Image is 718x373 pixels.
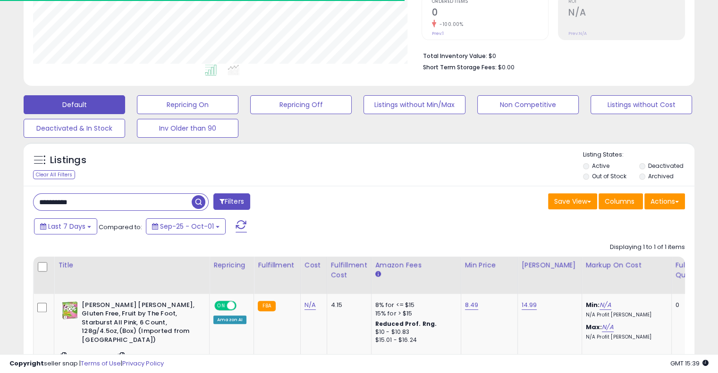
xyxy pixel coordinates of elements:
[304,260,323,270] div: Cost
[477,95,579,114] button: Non Competitive
[304,300,316,310] a: N/A
[676,301,705,309] div: 0
[605,197,634,206] span: Columns
[363,95,465,114] button: Listings without Min/Max
[81,359,121,368] a: Terms of Use
[648,162,683,170] label: Deactivated
[375,260,457,270] div: Amazon Fees
[137,95,238,114] button: Repricing On
[160,222,214,231] span: Sep-25 - Oct-01
[34,218,97,234] button: Last 7 Days
[432,31,444,36] small: Prev: 1
[375,301,454,309] div: 8% for <= $15
[465,260,514,270] div: Min Price
[99,223,142,232] span: Compared to:
[586,312,664,318] p: N/A Profit [PERSON_NAME]
[610,243,685,252] div: Displaying 1 to 1 of 1 items
[24,95,125,114] button: Default
[9,359,44,368] strong: Copyright
[602,323,613,332] a: N/A
[213,315,246,324] div: Amazon AI
[582,257,671,294] th: The percentage added to the cost of goods (COGS) that forms the calculator for Min & Max prices.
[599,193,643,209] button: Columns
[568,31,587,36] small: Prev: N/A
[648,172,673,180] label: Archived
[213,260,250,270] div: Repricing
[122,359,164,368] a: Privacy Policy
[58,260,205,270] div: Title
[50,154,86,167] h5: Listings
[235,301,250,309] span: OFF
[215,301,227,309] span: ON
[423,50,678,61] li: $0
[33,170,75,179] div: Clear All Filters
[436,21,463,28] small: -100.00%
[375,328,454,336] div: $10 - $10.83
[522,260,578,270] div: [PERSON_NAME]
[498,63,515,72] span: $0.00
[423,52,487,60] b: Total Inventory Value:
[375,309,454,318] div: 15% for > $15
[670,359,709,368] span: 2025-10-9 15:39 GMT
[60,301,79,320] img: 41DqJt55QIL._SL40_.jpg
[82,301,196,347] b: [PERSON_NAME] [PERSON_NAME], Gluten Free, Fruit by The Foot, Starburst All Pink, 6 Count, 128g/4....
[9,359,164,368] div: seller snap | |
[465,300,479,310] a: 8.49
[331,260,367,280] div: Fulfillment Cost
[48,222,85,231] span: Last 7 Days
[586,300,600,309] b: Min:
[24,119,125,138] button: Deactivated & In Stock
[117,352,177,360] span: | SKU: 86-67EX-1MRQ
[548,193,597,209] button: Save View
[586,334,664,340] p: N/A Profit [PERSON_NAME]
[676,260,708,280] div: Fulfillable Quantity
[644,193,685,209] button: Actions
[591,95,692,114] button: Listings without Cost
[592,172,626,180] label: Out of Stock
[258,260,296,270] div: Fulfillment
[80,352,116,360] a: B08HHCHZHL
[250,95,352,114] button: Repricing Off
[423,63,497,71] b: Short Term Storage Fees:
[375,336,454,344] div: $15.01 - $16.24
[522,300,537,310] a: 14.99
[583,150,694,159] p: Listing States:
[600,300,611,310] a: N/A
[375,270,381,279] small: Amazon Fees.
[258,301,275,311] small: FBA
[375,320,437,328] b: Reduced Prof. Rng.
[146,218,226,234] button: Sep-25 - Oct-01
[137,119,238,138] button: Inv Older than 90
[592,162,609,170] label: Active
[586,260,667,270] div: Markup on Cost
[586,323,602,332] b: Max:
[213,193,250,210] button: Filters
[331,301,364,309] div: 4.15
